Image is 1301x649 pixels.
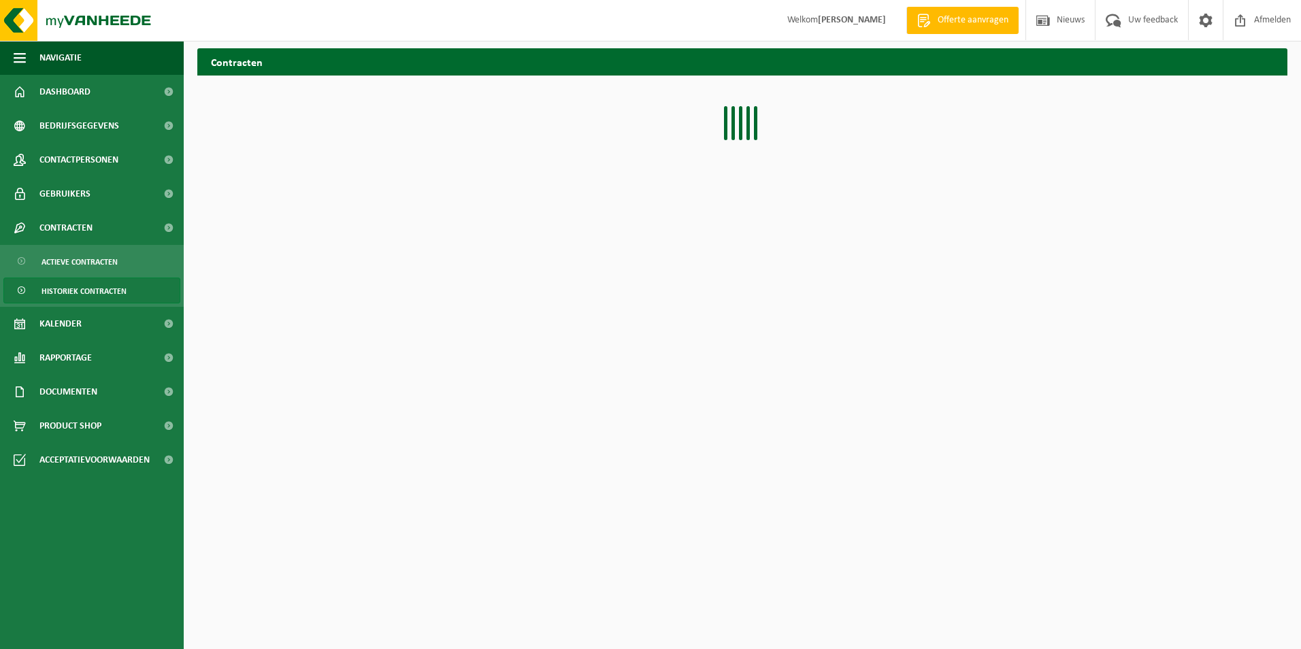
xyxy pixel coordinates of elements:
a: Historiek contracten [3,278,180,303]
a: Actieve contracten [3,248,180,274]
span: Contactpersonen [39,143,118,177]
span: Historiek contracten [42,278,127,304]
span: Contracten [39,211,93,245]
strong: [PERSON_NAME] [818,15,886,25]
span: Kalender [39,307,82,341]
span: Documenten [39,375,97,409]
span: Bedrijfsgegevens [39,109,119,143]
a: Offerte aanvragen [906,7,1019,34]
span: Dashboard [39,75,90,109]
span: Acceptatievoorwaarden [39,443,150,477]
span: Gebruikers [39,177,90,211]
span: Actieve contracten [42,249,118,275]
span: Product Shop [39,409,101,443]
span: Navigatie [39,41,82,75]
h2: Contracten [197,48,1287,75]
span: Offerte aanvragen [934,14,1012,27]
span: Rapportage [39,341,92,375]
